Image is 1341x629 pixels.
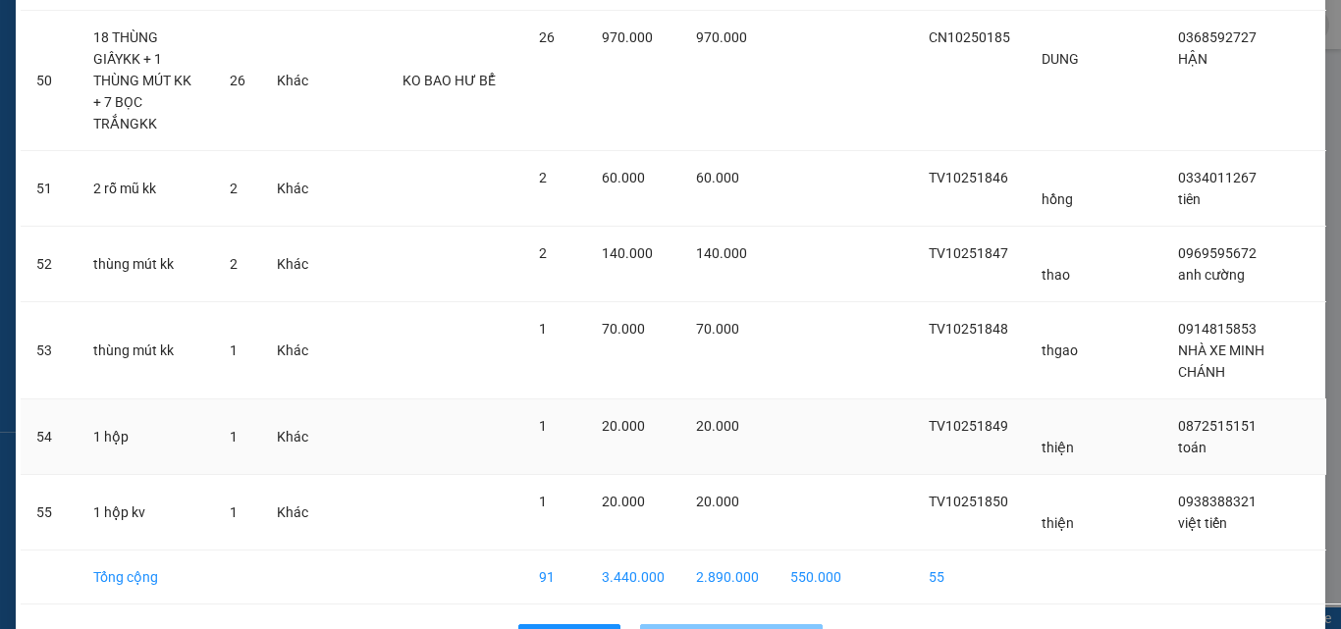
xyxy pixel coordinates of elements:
[1178,29,1257,45] span: 0368592727
[1178,418,1257,434] span: 0872515151
[929,418,1008,434] span: TV10251849
[539,29,555,45] span: 26
[230,342,238,358] span: 1
[261,302,324,399] td: Khác
[696,170,739,185] span: 60.000
[1178,321,1257,337] span: 0914815853
[21,227,78,302] td: 52
[21,151,78,227] td: 51
[602,494,645,509] span: 20.000
[78,151,214,227] td: 2 rỗ mũ kk
[230,504,238,520] span: 1
[1178,440,1207,455] span: toán
[78,399,214,475] td: 1 hộp
[261,227,324,302] td: Khác
[230,429,238,445] span: 1
[1042,342,1078,358] span: thgao
[696,494,739,509] span: 20.000
[539,245,547,261] span: 2
[230,181,238,196] span: 2
[602,418,645,434] span: 20.000
[929,494,1008,509] span: TV10251850
[523,550,586,604] td: 91
[1178,342,1264,380] span: NHÀ XE MINH CHÁNH
[1042,440,1074,455] span: thiện
[78,11,214,151] td: 18 THÙNG GIẤYKK + 1 THÙNG MÚT KK + 7 BỌC TRẮNGKK
[775,550,857,604] td: 550.000
[78,302,214,399] td: thùng mút kk
[1178,267,1245,283] span: anh cường
[1178,245,1257,261] span: 0969595672
[696,321,739,337] span: 70.000
[602,29,653,45] span: 970.000
[1042,515,1074,531] span: thiện
[78,227,214,302] td: thùng mút kk
[929,245,1008,261] span: TV10251847
[680,550,775,604] td: 2.890.000
[402,73,496,88] span: KO BAO HƯ BỂ
[261,151,324,227] td: Khác
[913,550,1026,604] td: 55
[929,170,1008,185] span: TV10251846
[261,399,324,475] td: Khác
[1178,170,1257,185] span: 0334011267
[1042,267,1070,283] span: thao
[1042,51,1079,67] span: DUNG
[261,11,324,151] td: Khác
[230,256,238,272] span: 2
[539,418,547,434] span: 1
[1178,515,1227,531] span: việt tiến
[1178,51,1207,67] span: HẬN
[1178,494,1257,509] span: 0938388321
[539,494,547,509] span: 1
[21,475,78,550] td: 55
[929,321,1008,337] span: TV10251848
[696,29,747,45] span: 970.000
[602,321,645,337] span: 70.000
[21,11,78,151] td: 50
[602,245,653,261] span: 140.000
[78,475,214,550] td: 1 hộp kv
[696,418,739,434] span: 20.000
[539,321,547,337] span: 1
[78,550,214,604] td: Tổng cộng
[696,245,747,261] span: 140.000
[602,170,645,185] span: 60.000
[1178,191,1201,207] span: tiên
[539,170,547,185] span: 2
[21,399,78,475] td: 54
[929,29,1010,45] span: CN10250185
[1042,191,1073,207] span: hồng
[586,550,680,604] td: 3.440.000
[21,302,78,399] td: 53
[261,475,324,550] td: Khác
[230,73,245,88] span: 26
